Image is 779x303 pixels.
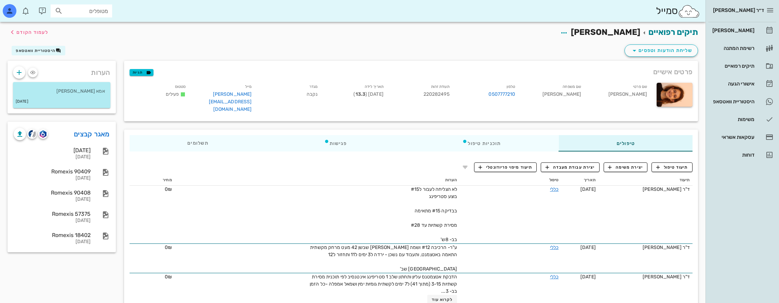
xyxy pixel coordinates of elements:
[507,84,515,89] small: טלפון
[74,129,110,140] a: מאגר קבצים
[16,98,28,105] small: [DATE]
[40,130,46,138] img: romexis logo
[460,175,561,186] th: טיפול
[175,84,186,89] small: סטטוס
[365,84,384,89] small: תאריך לידה
[580,274,596,280] span: [DATE]
[411,186,457,242] span: לא הצליחה לעבור ל#15 בוצע סטריפינג בבדיקה #15 מתאימה מסירת קשתיות עד #28 בב- 8ש'
[708,76,776,92] a: אישורי הגעה
[8,61,116,81] div: הערות
[165,274,172,280] span: 0₪
[165,186,172,192] span: 0₪
[652,162,693,172] button: תיעוד טיפול
[20,5,24,10] span: תג
[601,244,690,251] div: ד"ר [PERSON_NAME]
[711,117,754,122] div: משימות
[14,147,91,154] div: [DATE]
[28,130,36,138] img: cliniview logo
[599,175,693,186] th: תיעוד
[14,239,91,245] div: [DATE]
[541,162,599,172] button: יצירת עבודת מעבדה
[708,40,776,56] a: רשימת המתנה
[561,175,599,186] th: תאריך
[711,81,754,87] div: אישורי הגעה
[488,91,515,98] a: 0507777210
[563,84,581,89] small: שם משפחה
[708,58,776,74] a: תיקים רפואיים
[424,91,449,97] span: 220282495
[16,48,55,53] span: היסטוריית וואטסאפ
[130,175,175,186] th: מחיר
[404,135,559,151] div: תוכניות טיפול
[38,129,48,139] button: romexis logo
[14,211,91,217] div: Romexis 57375
[656,4,700,18] div: סמייל
[175,175,460,186] th: הערות
[550,186,559,192] a: כללי
[624,44,698,57] button: שליחת הודעות וטפסים
[257,81,323,117] div: נקבה
[353,91,383,97] span: [DATE] ( )
[550,245,559,250] a: כללי
[633,84,647,89] small: שם פרטי
[571,27,640,37] span: [PERSON_NAME]
[14,168,91,175] div: Romexis 90409
[355,91,365,97] strong: 13.3
[165,245,172,250] span: 0₪
[711,134,754,140] div: עסקאות אשראי
[18,88,105,95] p: אמא [PERSON_NAME]
[604,162,648,172] button: יצירת משימה
[648,27,698,37] a: תיקים רפואיים
[708,147,776,163] a: דוחות
[14,218,91,224] div: [DATE]
[166,91,179,97] span: פעילים
[14,154,91,160] div: [DATE]
[711,63,754,69] div: תיקים רפואיים
[580,186,596,192] span: [DATE]
[133,69,150,76] span: תגיות
[653,66,693,77] span: פרטים אישיים
[130,69,153,76] button: תגיות
[546,164,595,170] span: יצירת עבודת מעבדה
[587,81,653,117] div: [PERSON_NAME]
[16,29,48,35] span: לעמוד הקודם
[14,189,91,196] div: Romexis 90408
[479,164,532,170] span: תיעוד מיפוי פריודונטלי
[14,197,91,202] div: [DATE]
[678,4,700,18] img: SmileCloud logo
[309,84,318,89] small: מגדר
[14,232,91,238] div: Romexis 18402
[432,297,453,302] span: לקרוא עוד
[559,135,693,151] div: טיפולים
[711,45,754,51] div: רשימת המתנה
[711,152,754,158] div: דוחות
[630,47,692,55] span: שליחת הודעות וטפסים
[656,164,688,170] span: תיעוד טיפול
[713,7,764,13] span: ד״ר [PERSON_NAME]
[711,99,754,104] div: היסטוריית וואטסאפ
[474,162,537,172] button: תיעוד מיפוי פריודונטלי
[601,273,690,280] div: ד"ר [PERSON_NAME]
[14,175,91,181] div: [DATE]
[708,129,776,145] a: עסקאות אשראי
[310,245,457,272] span: ע"ר- הרכיבה #12 ושמה [PERSON_NAME] שבשן 42 מעט מרחק מקשתית התאמה באטצמנט, ותעבוד עם נשכן - ירדה ל...
[708,111,776,128] a: משימות
[521,81,587,117] div: [PERSON_NAME]
[550,274,559,280] a: כללי
[608,164,643,170] span: יצירת משימה
[708,93,776,110] a: היסטוריית וואטסאפ
[431,84,449,89] small: תעודת זהות
[12,46,65,55] button: היסטוריית וואטסאפ
[708,22,776,39] a: [PERSON_NAME]
[245,84,252,89] small: מייל
[187,141,209,146] span: תשלומים
[601,186,690,193] div: ד"ר [PERSON_NAME]
[209,91,252,112] a: [PERSON_NAME][EMAIL_ADDRESS][DOMAIN_NAME]
[27,129,37,139] button: cliniview logo
[310,274,457,294] span: הדבקת אטצמטנס עליון ותחתון שלב 1 סטריפינג אינטנסיב לפי תוכנית מסירת קשתיות 3-15 (מתוך 41) ל7 ימים...
[266,135,404,151] div: פגישות
[580,245,596,250] span: [DATE]
[711,28,754,33] div: [PERSON_NAME]
[8,26,48,38] button: לעמוד הקודם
